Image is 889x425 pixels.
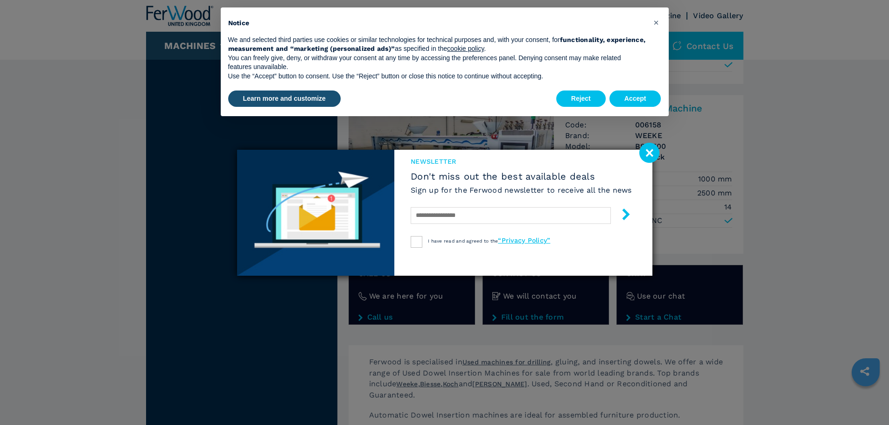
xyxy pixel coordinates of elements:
button: submit-button [611,205,632,227]
strong: functionality, experience, measurement and “marketing (personalized ads)” [228,36,646,53]
button: Reject [556,91,606,107]
img: Newsletter image [237,150,395,276]
a: “Privacy Policy” [498,237,550,244]
span: × [653,17,659,28]
button: Accept [609,91,661,107]
span: Don't miss out the best available deals [411,171,632,182]
h2: Notice [228,19,646,28]
p: We and selected third parties use cookies or similar technologies for technical purposes and, wit... [228,35,646,54]
span: I have read and agreed to the [428,238,550,244]
button: Close this notice [649,15,664,30]
h6: Sign up for the Ferwood newsletter to receive all the news [411,185,632,195]
span: newsletter [411,157,632,166]
button: Learn more and customize [228,91,341,107]
p: You can freely give, deny, or withdraw your consent at any time by accessing the preferences pane... [228,54,646,72]
p: Use the “Accept” button to consent. Use the “Reject” button or close this notice to continue with... [228,72,646,81]
a: cookie policy [447,45,484,52]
